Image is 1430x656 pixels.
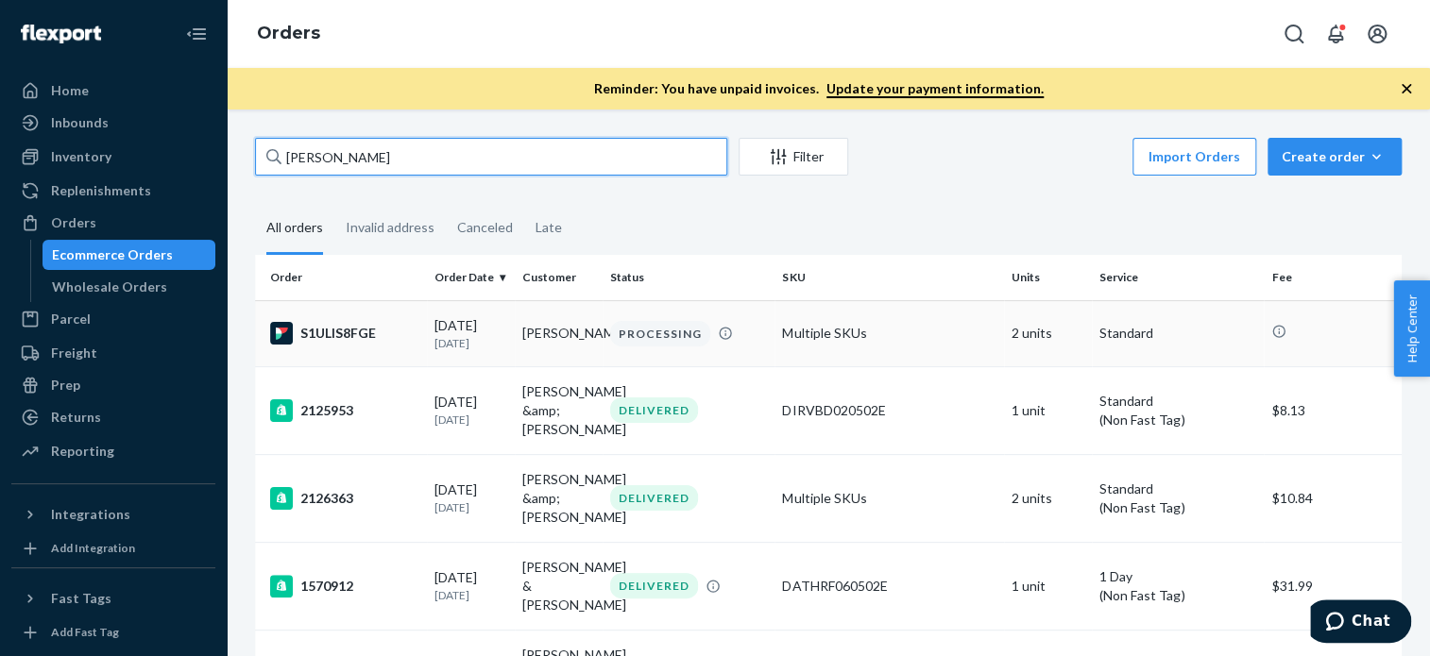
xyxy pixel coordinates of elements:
[515,300,603,366] td: [PERSON_NAME]
[11,621,215,644] a: Add Fast Tag
[1132,138,1256,176] button: Import Orders
[1393,280,1430,377] button: Help Center
[270,575,419,597] div: 1570912
[52,278,167,296] div: Wholesale Orders
[11,76,215,106] a: Home
[11,370,215,400] a: Prep
[610,485,698,511] div: DELIVERED
[522,269,595,285] div: Customer
[782,577,996,596] div: DATHRF060502E
[346,203,434,252] div: Invalid address
[51,147,111,166] div: Inventory
[11,583,215,614] button: Fast Tags
[1099,324,1256,343] p: Standard
[51,408,101,427] div: Returns
[610,321,710,346] div: PROCESSING
[11,436,215,466] a: Reporting
[515,366,603,454] td: [PERSON_NAME] &amp; [PERSON_NAME]
[594,79,1044,98] p: Reminder: You have unpaid invoices.
[739,138,848,176] button: Filter
[43,240,216,270] a: Ecommerce Orders
[11,537,215,560] a: Add Integration
[51,81,89,100] div: Home
[257,23,320,43] a: Orders
[1099,586,1256,605] div: (Non Fast Tag)
[51,344,97,362] div: Freight
[740,147,847,166] div: Filter
[11,208,215,238] a: Orders
[266,203,323,255] div: All orders
[51,589,111,608] div: Fast Tags
[427,255,515,300] th: Order Date
[1275,15,1313,53] button: Open Search Box
[434,412,507,428] p: [DATE]
[536,203,562,252] div: Late
[21,25,101,43] img: Flexport logo
[11,499,215,530] button: Integrations
[1004,300,1092,366] td: 2 units
[1264,255,1402,300] th: Fee
[434,393,507,428] div: [DATE]
[1358,15,1396,53] button: Open account menu
[11,142,215,172] a: Inventory
[1092,255,1264,300] th: Service
[434,335,507,351] p: [DATE]
[270,487,419,510] div: 2126363
[1004,454,1092,542] td: 2 units
[782,401,996,420] div: DIRVBD020502E
[51,181,151,200] div: Replenishments
[51,540,135,556] div: Add Integration
[775,255,1004,300] th: SKU
[1004,366,1092,454] td: 1 unit
[11,338,215,368] a: Freight
[1004,542,1092,630] td: 1 unit
[515,454,603,542] td: [PERSON_NAME] &amp; [PERSON_NAME]
[434,316,507,351] div: [DATE]
[515,542,603,630] td: [PERSON_NAME] & [PERSON_NAME]
[11,176,215,206] a: Replenishments
[51,624,119,640] div: Add Fast Tag
[52,245,173,264] div: Ecommerce Orders
[1282,147,1387,166] div: Create order
[11,304,215,334] a: Parcel
[826,80,1044,98] a: Update your payment information.
[775,454,1004,542] td: Multiple SKUs
[51,505,130,524] div: Integrations
[1099,411,1256,429] div: (Non Fast Tag)
[1264,366,1402,454] td: $8.13
[178,15,215,53] button: Close Navigation
[43,272,216,302] a: Wholesale Orders
[457,203,513,252] div: Canceled
[434,499,507,515] p: [DATE]
[1317,15,1354,53] button: Open notifications
[1099,567,1256,586] p: 1 Day
[434,480,507,515] div: [DATE]
[1310,599,1411,647] iframe: Opens a widget where you can chat to one of our agents
[255,255,427,300] th: Order
[270,399,419,422] div: 2125953
[603,255,775,300] th: Status
[1004,255,1092,300] th: Units
[51,213,96,232] div: Orders
[1099,392,1256,411] p: Standard
[1264,542,1402,630] td: $31.99
[270,322,419,345] div: S1ULIS8FGE
[1099,498,1256,517] div: (Non Fast Tag)
[1099,479,1256,498] p: Standard
[51,310,91,328] div: Parcel
[11,108,215,138] a: Inbounds
[1264,454,1402,542] td: $10.84
[242,7,335,61] ol: breadcrumbs
[11,402,215,432] a: Returns
[255,138,727,176] input: Search orders
[51,113,109,132] div: Inbounds
[51,376,80,395] div: Prep
[775,300,1004,366] td: Multiple SKUs
[434,587,507,603] p: [DATE]
[51,442,114,461] div: Reporting
[434,568,507,603] div: [DATE]
[610,573,698,598] div: DELIVERED
[1268,138,1402,176] button: Create order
